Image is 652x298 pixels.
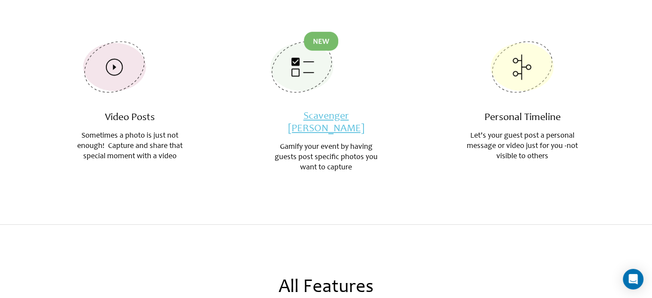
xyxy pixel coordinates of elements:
p: Gamify your event by having guests post specific photos you want to capture [270,142,381,173]
div: Open Intercom Messenger [623,269,643,289]
img: Group 13931 | Live Photo Slideshow for Events | Create Free Events Album for Any Occasion [76,32,153,102]
h3: Personal Timeline [458,112,586,124]
img: Background (13) | Live Photo Slideshow for Events | Create Free Events Album for Any Occasion [270,32,338,93]
img: Group 13938 | Live Photo Slideshow for Events | Create Free Events Album for Any Occasion [484,32,561,102]
p: Let’s your guest post a personal message or video just for you -not visible to others [458,131,586,162]
a: Scavenger [PERSON_NAME] [288,111,364,134]
h3: Video Posts [76,112,184,124]
p: Sometimes a photo is just not enough! Capture and share that special moment with a video [76,131,184,162]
